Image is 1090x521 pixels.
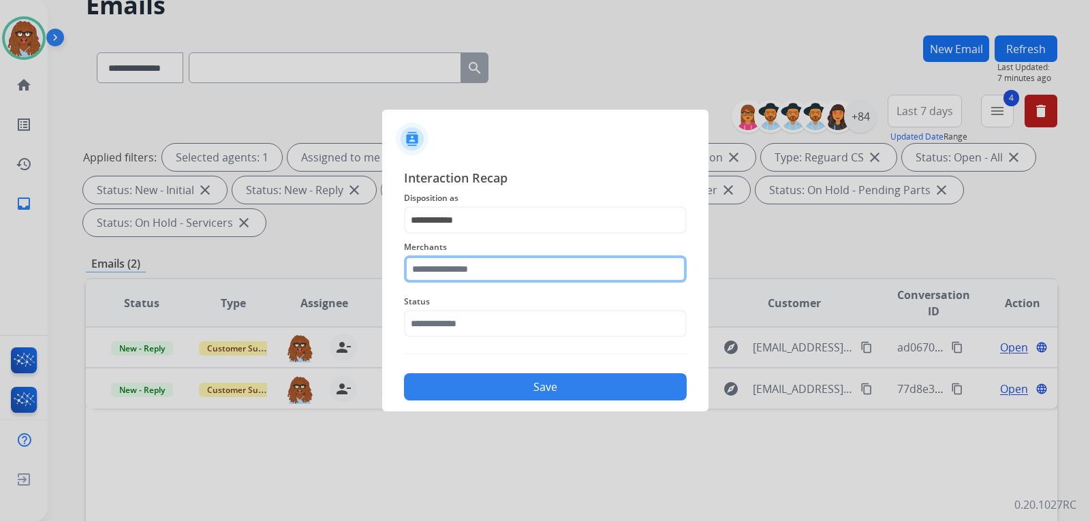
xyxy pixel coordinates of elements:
[404,373,687,400] button: Save
[404,168,687,190] span: Interaction Recap
[404,294,687,310] span: Status
[404,190,687,206] span: Disposition as
[396,123,429,155] img: contactIcon
[404,239,687,255] span: Merchants
[1014,496,1076,513] p: 0.20.1027RC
